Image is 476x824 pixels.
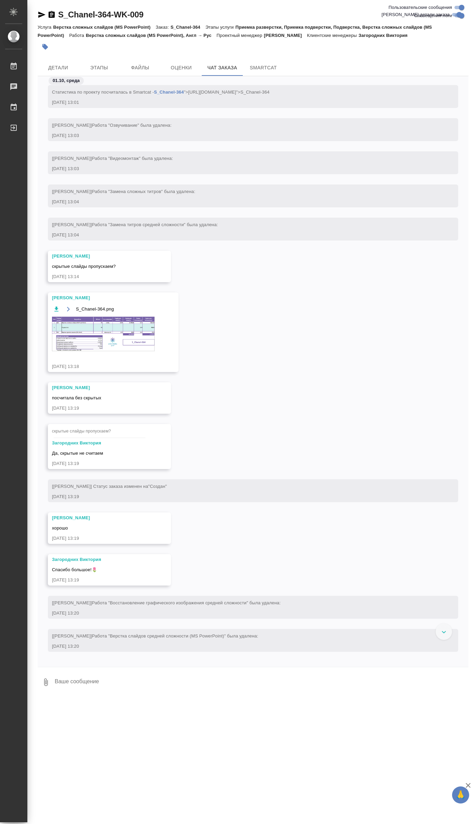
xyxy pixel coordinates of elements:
span: Оценки [165,64,198,72]
span: Работа "Замена сложных титров" была удалена: [92,189,195,194]
span: скрытые слайды пропускаем? [52,264,116,269]
span: S_Chanel-364.png [76,306,114,313]
span: Работа "Видеомонтаж" была удалена: [92,156,173,161]
p: Этапы услуги [206,25,236,30]
span: Детали [42,64,75,72]
p: Верстка сложных слайдов (MS PowerPoint) [53,25,156,30]
span: Работа "Замена титров средней сложности" была удалена: [92,222,218,227]
span: [[PERSON_NAME]] [52,189,195,194]
p: 01.10, среда [53,77,80,84]
div: [DATE] 13:04 [52,198,434,205]
button: Скопировать ссылку для ЯМессенджера [38,11,46,19]
span: Cтатистика по проекту посчиталась в Smartcat - ">[URL][DOMAIN_NAME]">S_Chanel-364 [52,90,269,95]
div: [DATE] 13:01 [52,99,434,106]
span: Чат заказа [206,64,239,72]
span: Да, скрытые не считаем [52,451,103,456]
span: Оповещения-логи [414,12,452,19]
span: [[PERSON_NAME]] [52,222,218,227]
span: "Создан" [148,484,167,489]
p: Клиентские менеджеры [307,33,359,38]
span: [[PERSON_NAME]] [52,633,258,638]
div: [DATE] 13:19 [52,405,147,412]
button: Скачать [52,305,61,313]
span: [[PERSON_NAME]] Статус заказа изменен на [52,484,167,489]
span: Работа "Верстка слайдов средней сложности (MS PowerPoint)" была удалена: [92,633,258,638]
span: SmartCat [247,64,280,72]
span: [[PERSON_NAME]] [52,600,281,605]
a: S_Chanel-364 [154,90,184,95]
p: Проектный менеджер [216,33,264,38]
span: посчитала без скрытых [52,395,101,400]
img: S_Chanel-364.png [52,317,155,351]
span: Файлы [124,64,157,72]
div: [DATE] 13:20 [52,643,434,650]
span: [PERSON_NAME] детали заказа [382,11,450,18]
span: [[PERSON_NAME]] [52,123,172,128]
span: Этапы [83,64,116,72]
div: [DATE] 13:19 [52,577,147,583]
span: Работа "Озвучивание" была удалена: [92,123,172,128]
div: [DATE] 13:03 [52,132,434,139]
p: S_Chanel-364 [171,25,206,30]
p: Заказ: [156,25,170,30]
p: Верстка сложных слайдов (MS PowerPoint), Англ → Рус [86,33,216,38]
div: [PERSON_NAME] [52,253,147,260]
div: [DATE] 13:20 [52,610,434,617]
button: Добавить тэг [38,39,53,54]
div: [DATE] 13:19 [52,460,147,467]
div: [DATE] 13:19 [52,535,147,542]
span: Спасибо большое!🌷 [52,567,97,572]
div: [PERSON_NAME] [52,384,147,391]
span: Работа "Восстановление графического изображения средней сложности" была удалена: [92,600,281,605]
div: [DATE] 13:19 [52,493,434,500]
a: S_Chanel-364-WK-009 [58,10,144,19]
div: [DATE] 13:14 [52,273,147,280]
div: [DATE] 13:03 [52,165,434,172]
p: Загородних Виктория [358,33,412,38]
p: Работа [69,33,86,38]
div: [PERSON_NAME] [52,514,147,521]
span: скрытые слайды пропускаем? [52,429,111,434]
div: Загородних Виктория [52,556,147,563]
p: [PERSON_NAME] [264,33,307,38]
div: [PERSON_NAME] [52,294,155,301]
button: Открыть на драйве [64,305,72,313]
div: [DATE] 13:18 [52,363,155,370]
span: [[PERSON_NAME]] [52,156,173,161]
span: хорошо [52,525,68,531]
div: Загородних Виктория [52,440,147,447]
div: [DATE] 13:04 [52,232,434,238]
button: Скопировать ссылку [48,11,56,19]
button: 🙏 [452,786,469,804]
span: 🙏 [455,788,466,802]
p: Услуга [38,25,53,30]
span: Пользовательские сообщения [388,4,452,11]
